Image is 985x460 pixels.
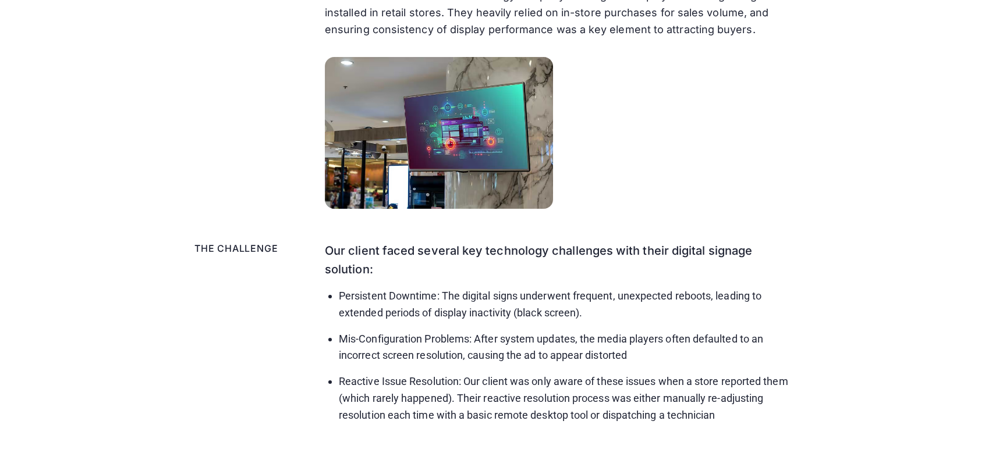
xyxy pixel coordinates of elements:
[339,373,791,423] li: Reactive Issue Resolution: Our client was only aware of these issues when a store reported them (...
[339,288,791,322] li: Persistent Downtime: The digital signs underwent frequent, unexpected reboots, leading to extende...
[325,241,791,279] h4: Our client faced several key technology challenges with their digital signage solution:
[194,241,311,255] div: The challenge
[339,331,791,365] li: Mis-Configuration Problems: After system updates, the media players often defaulted to an incorre...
